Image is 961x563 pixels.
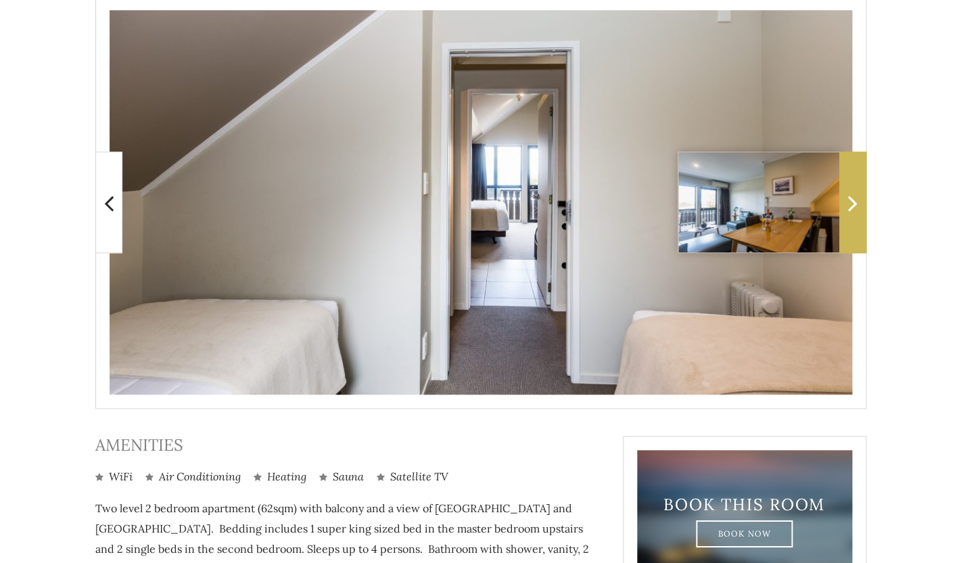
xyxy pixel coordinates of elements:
[377,469,448,485] li: Satellite TV
[696,520,793,547] a: Book Now
[661,495,828,514] h3: Book This Room
[145,469,241,485] li: Air Conditioning
[319,469,364,485] li: Sauna
[254,469,306,485] li: Heating
[95,469,133,485] li: WiFi
[95,436,603,455] h3: Amenities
